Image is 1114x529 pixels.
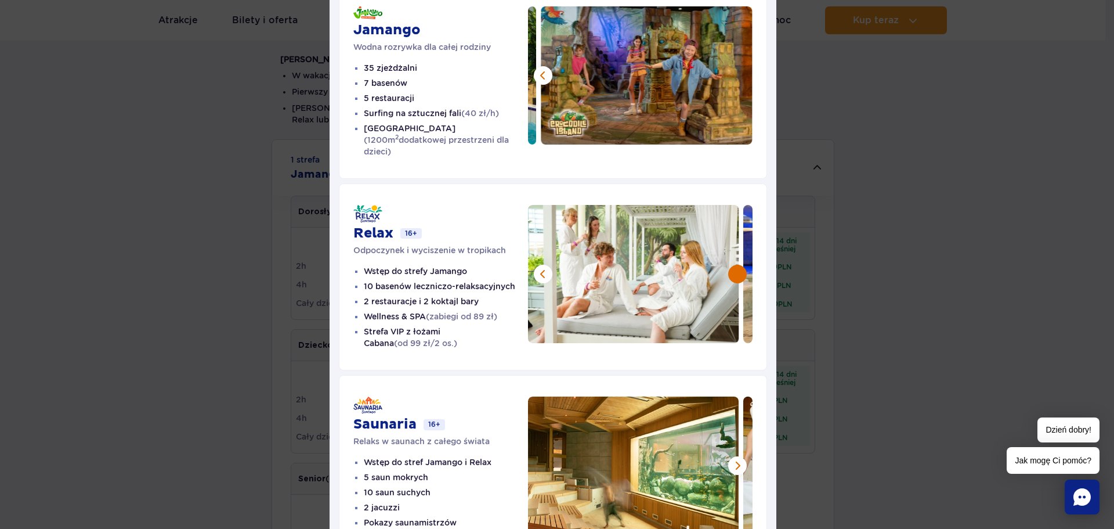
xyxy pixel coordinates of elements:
sup: 2 [395,134,399,141]
span: 16+ [400,228,422,239]
img: Saunaria - Suntago [353,397,382,413]
li: Strefa VIP z łożami Cabana [364,326,528,349]
img: Relax - Suntago [353,205,382,222]
span: 16+ [424,419,445,430]
h3: Jamango [353,21,528,39]
h3: Saunaria [353,416,417,433]
li: 35 zjeżdżalni [364,62,528,74]
p: Relaks w saunach z całego świata [353,436,528,447]
li: Wellness & SPA [364,311,528,322]
li: 10 saun suchych [364,487,528,498]
span: Dzień dobry! [1037,418,1099,442]
li: 5 restauracji [364,92,528,104]
li: 5 saun mokrych [364,472,528,483]
li: 7 basenów [364,77,528,89]
li: 2 restauracje i 2 koktajl bary [364,296,528,307]
p: Odpoczynek i wyciszenie w tropikach [353,244,528,256]
li: 2 jacuzzi [364,502,528,513]
li: Pokazy saunamistrzów [364,517,528,528]
li: Surfing na sztucznej fali [364,107,528,119]
h3: Relax [353,225,393,242]
img: Dzieci bawiące się w przestrzeni z motywem dżungli i rzeźbami w stylu Azteków, ozdobionej kolorow... [541,6,753,145]
li: Wstęp do stref Jamango i Relax [364,456,528,468]
li: 10 basenów leczniczo-relaksacyjnych [364,280,528,292]
div: Chat [1065,480,1099,514]
span: (40 zł/h) [461,109,499,118]
p: Wodna rozrywka dla całej rodziny [353,41,528,53]
img: Jamango - Water Jungle [353,6,382,19]
span: (1200m dodatkowej przestrzeni dla dzieci) [364,135,509,156]
li: Wstęp do strefy Jamango [364,265,528,277]
li: [GEOGRAPHIC_DATA] [364,123,528,157]
img: Grupa przyjaciół wznosząca toast na leżakach z baldachimem [527,205,739,343]
span: (zabiegi od 89 zł) [426,312,497,321]
span: (od 99 zł/2 os.) [394,339,457,348]
span: Jak mogę Ci pomóc? [1007,447,1099,474]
